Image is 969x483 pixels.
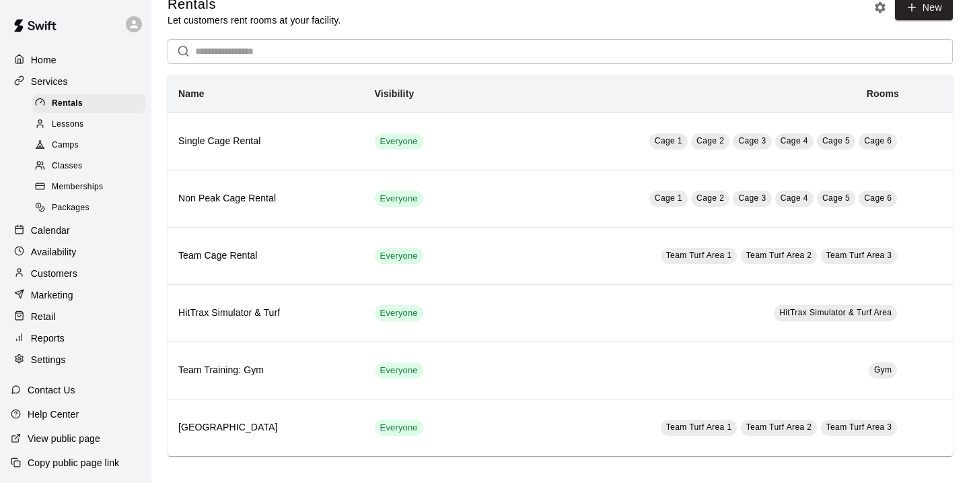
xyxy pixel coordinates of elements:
[822,193,850,203] span: Cage 5
[655,136,682,146] span: Cage 1
[874,365,892,375] span: Gym
[696,136,724,146] span: Cage 2
[32,178,146,197] div: Memberships
[31,224,70,237] p: Calendar
[375,362,423,379] div: This service is visible to all of your customers
[822,136,850,146] span: Cage 5
[32,177,151,198] a: Memberships
[864,193,892,203] span: Cage 6
[738,136,766,146] span: Cage 3
[375,422,423,434] span: Everyone
[178,420,353,435] h6: [GEOGRAPHIC_DATA]
[375,305,423,321] div: This service is visible to all of your customers
[375,364,423,377] span: Everyone
[32,199,146,218] div: Packages
[781,136,808,146] span: Cage 4
[11,242,141,262] a: Availability
[375,191,423,207] div: This service is visible to all of your customers
[11,307,141,327] a: Retail
[52,118,84,131] span: Lessons
[864,136,892,146] span: Cage 6
[826,251,892,260] span: Team Turf Area 3
[32,93,151,114] a: Rentals
[28,432,100,445] p: View public page
[52,201,89,215] span: Packages
[11,263,141,284] a: Customers
[826,422,892,432] span: Team Turf Area 3
[779,308,892,317] span: HitTrax Simulator & Turf Area
[32,94,146,113] div: Rentals
[32,198,151,219] a: Packages
[52,181,103,194] span: Memberships
[31,53,57,67] p: Home
[11,328,141,348] a: Reports
[178,249,353,263] h6: Team Cage Rental
[31,75,68,88] p: Services
[375,248,423,264] div: This service is visible to all of your customers
[32,114,151,135] a: Lessons
[746,251,812,260] span: Team Turf Area 2
[11,285,141,305] a: Marketing
[696,193,724,203] span: Cage 2
[52,97,83,110] span: Rentals
[738,193,766,203] span: Cage 3
[168,13,340,27] p: Let customers rent rooms at your facility.
[375,307,423,320] span: Everyone
[168,75,953,456] table: simple table
[178,363,353,378] h6: Team Training: Gym
[52,160,82,173] span: Classes
[375,88,415,99] b: Visibility
[375,133,423,150] div: This service is visible to all of your customers
[375,250,423,263] span: Everyone
[867,88,899,99] b: Rooms
[31,331,65,345] p: Reports
[32,135,151,156] a: Camps
[666,422,732,432] span: Team Turf Area 1
[178,306,353,321] h6: HitTrax Simulator & Turf
[32,157,146,176] div: Classes
[178,134,353,149] h6: Single Cage Rental
[31,288,73,302] p: Marketing
[375,420,423,436] div: This service is visible to all of your customers
[375,135,423,148] span: Everyone
[28,383,75,397] p: Contact Us
[746,422,812,432] span: Team Turf Area 2
[31,310,56,323] p: Retail
[11,50,141,70] a: Home
[31,245,77,259] p: Availability
[52,139,79,152] span: Camps
[31,267,77,280] p: Customers
[32,156,151,177] a: Classes
[28,456,119,470] p: Copy public page link
[655,193,682,203] span: Cage 1
[28,408,79,421] p: Help Center
[32,136,146,155] div: Camps
[375,193,423,205] span: Everyone
[666,251,732,260] span: Team Turf Area 1
[32,115,146,134] div: Lessons
[31,353,66,366] p: Settings
[178,88,205,99] b: Name
[11,350,141,370] a: Settings
[11,71,141,92] a: Services
[781,193,808,203] span: Cage 4
[178,191,353,206] h6: Non Peak Cage Rental
[11,220,141,240] a: Calendar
